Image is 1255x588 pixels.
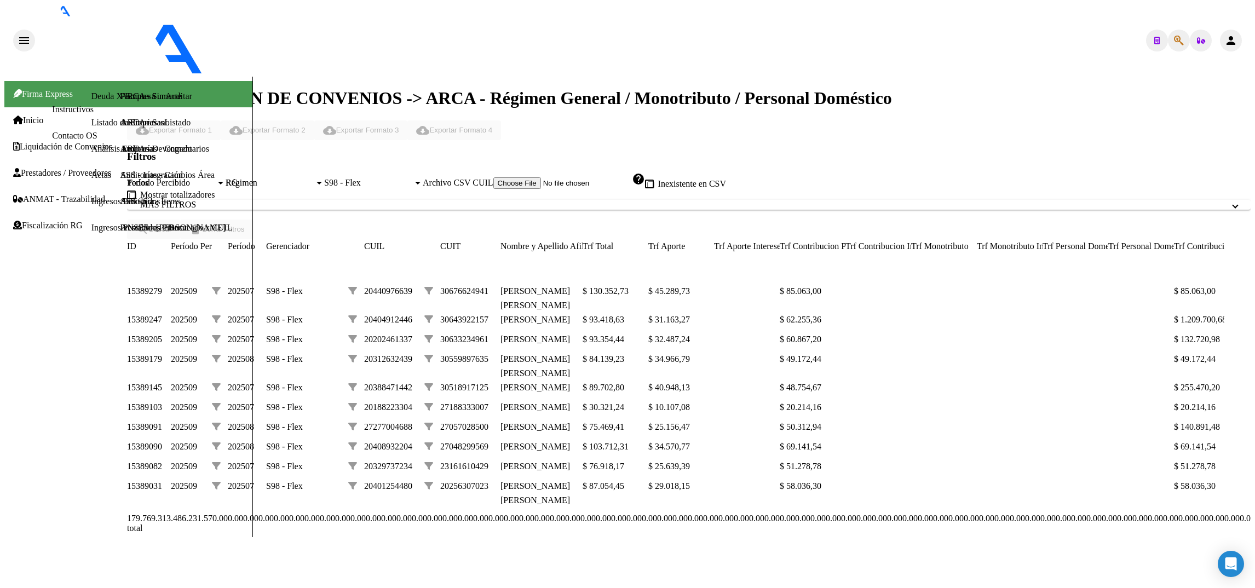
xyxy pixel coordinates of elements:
span: S98 - Flex [266,315,303,324]
datatable-header-cell: Trf Monotributo [911,239,977,253]
span: 20256307023 [440,481,488,491]
span: [PERSON_NAME] [500,335,570,344]
datatable-header-cell: Trf Contribucion Empresa [1174,239,1240,253]
a: Ingresos Percibidos Prorrateado x CUIL [91,223,233,232]
button: Exportar Formato 2 [221,120,314,140]
span: S98 - Flex [266,335,303,344]
span: [PERSON_NAME] [500,442,570,451]
span: $ 76.918,17 [583,462,624,471]
datatable-header-cell: Trf Contribucion Intereses Prorateada [845,239,911,253]
datatable-header-cell: Trf Total [583,239,648,253]
span: $ 93.354,44 [583,335,624,344]
span: S98 - Flex [266,481,303,491]
div: 27277004688 [364,420,424,434]
span: $ 40.948,13 [648,383,690,392]
h3: Filtros [127,151,1251,163]
span: Fiscalización RG [13,221,83,230]
span: [PERSON_NAME] [PERSON_NAME] [500,286,570,310]
span: S98 - Flex [324,178,361,187]
span: $ 103.712,31 [583,442,629,451]
span: $ 51.278,78 [1174,462,1216,471]
span: [PERSON_NAME] [500,422,570,431]
button: Exportar Formato 4 [407,120,501,140]
span: $ 69.141,54 [780,442,821,451]
datatable-header-cell: Trf Aporte [648,239,714,253]
span: S98 - Flex [266,462,303,471]
span: 30518917125 [440,383,488,392]
span: Trf Aporte Intereses Prorrateados [714,241,831,251]
span: $ 51.278,78 [780,462,821,471]
span: $ 132.720,98 [1174,335,1220,344]
span: [PERSON_NAME] [500,402,570,412]
span: S98 - Flex [266,442,303,451]
span: $ 49.172,44 [1174,354,1216,364]
span: $ 93.418,63 [583,315,624,324]
a: Prestadores / Proveedores [13,168,111,178]
span: Trf Personal Domestico [1043,241,1126,251]
span: S98 - Flex [266,383,303,392]
span: Inexistente en CSV [658,179,726,189]
img: Logo SAAS [35,16,295,74]
span: S98 - Flex [266,286,303,296]
span: $ 20.214,16 [1174,402,1216,412]
span: - ostvendra [295,67,336,76]
span: 30676624941 [440,286,488,296]
mat-icon: cloud_download [416,124,429,137]
span: $ 60.867,20 [780,335,821,344]
span: Trf Personal Domestico Intereses [1108,241,1225,251]
span: Trf Aporte [648,241,685,251]
span: [PERSON_NAME] [500,462,570,471]
span: Trf Monotributo Intereses [977,241,1068,251]
span: Trf Total [583,241,613,251]
datatable-header-cell: Nombre y Apellido Afiliado [500,239,583,253]
span: Gerenciador [266,241,309,251]
span: $ 84.139,23 [583,354,624,364]
button: Exportar Formato 3 [314,120,408,140]
span: $ 20.214,16 [780,402,821,412]
span: CUIL [364,241,384,251]
span: $ 10.107,08 [648,402,690,412]
span: Firma Express [13,89,73,99]
input: Inexistente en CSV [647,181,654,188]
span: $ 62.255,36 [780,315,821,324]
span: [PERSON_NAME] [PERSON_NAME] [500,481,570,505]
mat-icon: cloud_download [323,124,336,137]
span: 30559897635 [440,354,488,364]
a: Actas [91,170,111,180]
span: $ 87.054,45 [583,481,624,491]
span: S98 - Flex [266,422,303,431]
div: 20440976639 [364,284,424,298]
span: $ 49.172,44 [780,354,821,364]
span: 27057028500 [440,422,488,431]
div: 20408932204 [364,440,424,454]
span: $ 85.063,00 [780,286,821,296]
div: 20329737234 [364,459,424,474]
mat-icon: menu [18,34,31,47]
div: 20188223304 [364,400,424,414]
a: Inicio [13,116,43,125]
datatable-header-cell: Gerenciador [266,239,348,253]
span: ANMAT - Trazabilidad [13,194,105,204]
mat-panel-title: MÁS FILTROS [140,200,1224,210]
a: Liquidación de Convenios [13,142,112,152]
span: $ 25.156,47 [648,422,690,431]
span: [PERSON_NAME] [500,315,570,324]
datatable-header-cell: Trf Personal Domestico [1043,239,1108,253]
span: $ 31.163,27 [648,315,690,324]
span: 23161610429 [440,462,488,471]
a: Instructivos [52,105,94,114]
div: 20388471442 [364,381,424,395]
span: Nombre y Apellido Afiliado [500,241,599,251]
span: Exportar Formato 2 [229,126,306,134]
span: $ 140.891,48 [1174,422,1220,431]
span: $ 58.036,30 [780,481,821,491]
span: Exportar Formato 3 [323,126,399,134]
input: Archivo CSV CUIL [493,177,632,189]
span: 30643922157 [440,315,488,324]
div: 20404912446 [364,313,424,327]
span: $ 89.702,80 [583,383,624,392]
span: $ 85.063,00 [1174,286,1216,296]
datatable-header-cell: CUIT [440,239,500,253]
